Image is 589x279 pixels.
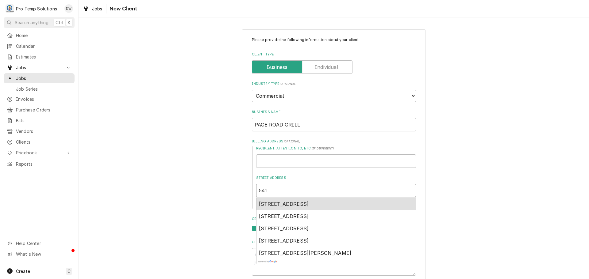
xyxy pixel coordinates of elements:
a: Purchase Orders [4,105,75,115]
label: Recipient, Attention To, etc. [256,146,416,151]
span: [STREET_ADDRESS] [259,213,309,219]
a: Go to What's New [4,249,75,259]
a: Vendors [4,126,75,136]
div: Dana Williams's Avatar [64,4,73,13]
span: What's New [16,251,71,257]
a: Estimates [4,52,75,62]
div: Pro Temp Solutions [16,6,57,12]
span: [STREET_ADDRESS] [259,201,309,207]
a: Clients [4,137,75,147]
div: P [6,4,14,13]
span: Pricebook [16,149,62,156]
span: Vendors [16,128,71,134]
span: Reports [16,161,71,167]
a: Calendar [4,41,75,51]
span: C [67,268,71,274]
div: Credit Limit [252,217,416,232]
span: [STREET_ADDRESS] [259,225,309,232]
div: Business Name [252,110,416,131]
a: Go to Help Center [4,238,75,248]
label: Industry Type [252,81,416,86]
a: Bills [4,115,75,126]
span: Jobs [16,64,62,71]
label: Street Address [256,175,416,180]
span: ( optional ) [283,140,301,143]
div: DW [64,4,73,13]
span: Ctrl [56,19,64,26]
span: Clients [16,139,71,145]
span: [STREET_ADDRESS][PERSON_NAME] [259,250,352,256]
div: Client Type [252,52,416,74]
label: Credit Limit [252,217,416,221]
span: Job Series [16,86,71,92]
div: Billing Address [252,139,416,209]
span: Bills [16,117,71,124]
span: Jobs [92,6,102,12]
div: Client Notes [252,240,416,276]
a: Go to Jobs [4,62,75,73]
span: Home [16,32,71,39]
img: powered_by_google_on_white_hdpi.png [258,260,277,263]
label: Client Type [252,52,416,57]
span: Calendar [16,43,71,49]
span: ( if different ) [312,147,334,150]
a: Job Series [4,84,75,94]
span: ( optional ) [279,82,297,85]
a: Jobs [80,4,105,14]
span: Create [16,269,30,274]
div: Pro Temp Solutions's Avatar [6,4,14,13]
div: Industry Type [252,81,416,102]
a: Invoices [4,94,75,104]
a: Jobs [4,73,75,83]
div: Street Address [256,175,416,209]
span: K [68,19,71,26]
button: Search anythingCtrlK [4,17,75,28]
span: Help Center [16,240,71,247]
a: Home [4,30,75,40]
span: [STREET_ADDRESS] [259,238,309,244]
a: Go to Pricebook [4,148,75,158]
span: Purchase Orders [16,107,71,113]
p: Please provide the following information about your client: [252,37,416,43]
span: Estimates [16,54,71,60]
label: Business Name [252,110,416,115]
div: Recipient, Attention To, etc. [256,146,416,168]
span: New Client [108,5,137,13]
span: Search anything [15,19,48,26]
span: Invoices [16,96,71,102]
label: Billing Address [252,139,416,144]
label: Client Notes [252,240,416,245]
span: Jobs [16,75,71,81]
a: Reports [4,159,75,169]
